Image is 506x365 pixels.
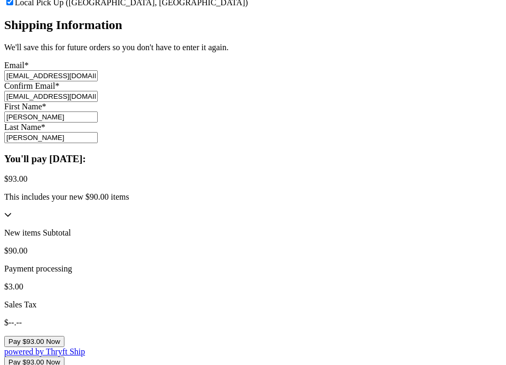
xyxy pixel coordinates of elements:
p: This includes your new $90.00 items [4,192,502,202]
p: $ 3.00 [4,282,502,292]
p: Payment processing [4,264,502,274]
input: Email [4,70,98,81]
input: Confirm Email [4,91,98,102]
p: Sales Tax [4,300,502,310]
label: Email [4,61,29,70]
p: $ --.-- [4,318,502,327]
label: First Name [4,102,46,111]
input: Last Name [4,132,98,143]
p: We'll save this for future orders so you don't have to enter it again. [4,43,502,52]
h2: Shipping Information [4,18,502,32]
h3: You'll pay [DATE]: [4,153,502,165]
p: New items Subtotal [4,228,502,238]
label: Last Name [4,123,45,132]
p: $ 93.00 [4,174,502,184]
button: Pay $93.00 Now [4,336,64,347]
input: First Name [4,111,98,123]
a: powered by Thryft Ship [4,347,85,356]
p: $ 90.00 [4,246,502,256]
label: Confirm Email [4,81,59,90]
